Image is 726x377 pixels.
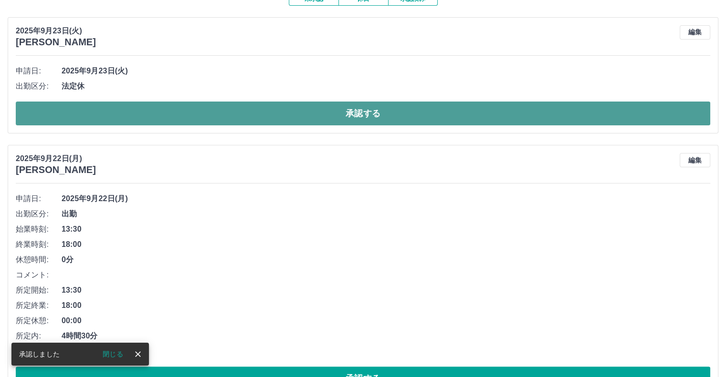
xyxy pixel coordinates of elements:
span: 所定開始: [16,285,62,296]
span: 0分 [62,346,710,357]
span: 18:00 [62,300,710,311]
h3: [PERSON_NAME] [16,37,96,48]
span: 所定終業: [16,300,62,311]
span: 18:00 [62,239,710,250]
span: 出勤 [62,208,710,220]
span: 4時間30分 [62,330,710,342]
span: 13:30 [62,285,710,296]
span: 終業時刻: [16,239,62,250]
h3: [PERSON_NAME] [16,164,96,175]
span: コメント: [16,269,62,281]
button: 閉じる [95,347,131,361]
span: 2025年9月22日(月) [62,193,710,204]
span: 00:00 [62,315,710,326]
p: 2025年9月22日(月) [16,153,96,164]
span: 13:30 [62,224,710,235]
span: 申請日: [16,193,62,204]
span: 2025年9月23日(火) [62,65,710,77]
span: 所定内: [16,330,62,342]
span: 申請日: [16,65,62,77]
span: 休憩時間: [16,254,62,265]
div: 承認しました [19,346,60,363]
span: 0分 [62,254,710,265]
p: 2025年9月23日(火) [16,25,96,37]
span: 始業時刻: [16,224,62,235]
span: 所定休憩: [16,315,62,326]
button: close [131,347,145,361]
button: 承認する [16,102,710,125]
span: 出勤区分: [16,81,62,92]
button: 編集 [680,25,710,40]
button: 編集 [680,153,710,167]
span: 出勤区分: [16,208,62,220]
span: 法定休 [62,81,710,92]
